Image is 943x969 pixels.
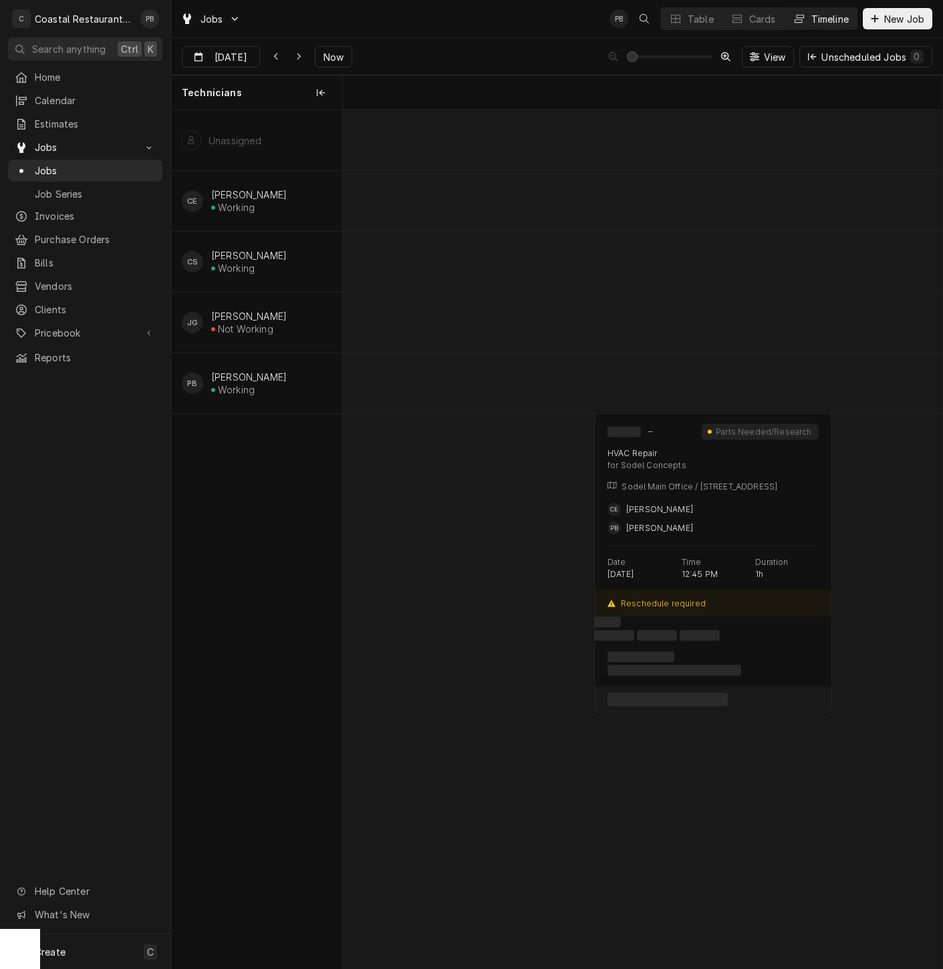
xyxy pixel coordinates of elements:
a: Estimates [8,113,162,135]
p: [DATE] [608,569,634,580]
div: C [12,9,31,28]
span: ‌ [608,693,728,707]
a: Go to Jobs [175,8,246,30]
span: Invoices [35,209,156,223]
span: Clients [35,303,156,317]
span: Help Center [35,884,154,898]
button: Unscheduled Jobs0 [799,46,932,67]
p: Time [682,557,702,568]
span: Jobs [35,164,156,178]
div: CE [182,190,203,212]
div: Parts Needed/Research [714,427,813,437]
div: CE [608,503,621,516]
a: Purchase Orders [8,228,162,250]
div: Working [218,202,255,213]
a: Clients [8,299,162,321]
span: View [761,50,789,64]
button: [DATE] [182,46,260,67]
p: Sodel Main Office / [STREET_ADDRESS] [622,481,777,492]
a: Reports [8,347,162,369]
a: Home [8,66,162,88]
span: Job Series [35,187,156,201]
p: Date [608,557,626,568]
span: Reports [35,351,156,365]
button: View [742,46,795,67]
span: Jobs [35,140,136,154]
div: PB [140,9,159,28]
span: ‌ [594,617,621,628]
a: Go to What's New [8,904,162,926]
span: Vendors [35,279,156,293]
span: Pricebook [35,326,136,340]
a: Go to Jobs [8,136,162,158]
span: Home [35,70,156,84]
a: Bills [8,252,162,274]
a: Vendors [8,275,162,297]
p: Duration [755,557,788,568]
span: Search anything [32,42,106,56]
span: Bills [35,256,156,270]
div: 0 [913,49,921,63]
div: Phill Blush's Avatar [608,522,621,535]
a: Invoices [8,205,162,227]
div: [PERSON_NAME] [211,311,287,322]
span: Ctrl [121,42,138,56]
span: K [148,42,154,56]
div: HVAC Repair [608,448,658,459]
div: PB [608,522,621,535]
a: Go to Pricebook [8,322,162,344]
div: for Sodel Concepts [608,460,819,471]
div: Phill Blush's Avatar [140,9,159,28]
div: Coastal Restaurant Repair [35,12,133,26]
button: Open search [634,8,655,29]
p: 12:45 PM [682,569,718,580]
span: [PERSON_NAME] [626,504,693,514]
button: New Job [863,8,932,29]
span: Purchase Orders [35,232,156,246]
span: Now [321,50,346,64]
button: Now [315,46,352,67]
span: [PERSON_NAME] [626,523,693,533]
div: Phill Blush's Avatar [610,9,628,28]
div: Table [688,12,714,26]
span: ‌ [637,630,677,641]
div: Technicians column. SPACE for context menu [171,75,342,110]
div: Not Working [218,323,273,335]
div: Unscheduled Jobs [821,50,924,64]
div: JG [182,312,203,333]
div: Carlos Espin's Avatar [182,190,203,212]
a: Job Series [8,183,162,205]
a: Go to Help Center [8,880,162,902]
div: PB [182,373,203,394]
span: Jobs [200,12,223,26]
div: left [171,110,342,968]
p: 1h [755,569,763,580]
a: Jobs [8,160,162,182]
div: Phill Blush's Avatar [182,373,203,394]
span: Estimates [35,117,156,131]
span: New Job [882,12,927,26]
span: ‌ [680,630,720,641]
a: Calendar [8,89,162,112]
div: Timeline [811,12,849,26]
div: Working [218,384,255,395]
div: Working [218,262,255,274]
span: Create [35,946,65,958]
div: CS [182,251,203,272]
div: Cards [749,12,776,26]
span: ‌ [608,652,674,662]
span: What's New [35,908,154,922]
div: Carlos Espin's Avatar [608,503,621,516]
div: [PERSON_NAME] [211,189,287,200]
div: James Gatton's Avatar [182,312,203,333]
div: [PERSON_NAME] [211,371,287,383]
span: Technicians [182,86,242,100]
div: PB [610,9,628,28]
span: ‌ [608,427,641,437]
button: Search anythingCtrlK [8,37,162,61]
span: Reschedule required [621,598,706,609]
div: Unassigned [209,135,262,146]
span: C [147,945,154,959]
span: Calendar [35,93,156,108]
span: ‌ [608,665,741,676]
